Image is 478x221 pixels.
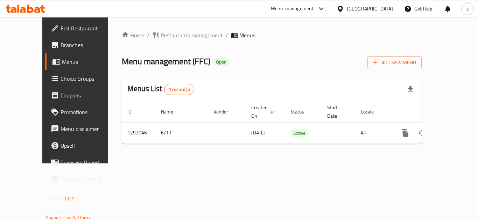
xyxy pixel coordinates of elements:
[45,37,122,53] a: Branches
[45,70,122,87] a: Choice Groups
[45,154,122,171] a: Coverage Report
[226,31,228,39] li: /
[61,175,117,183] span: Grocery Checklist
[391,101,470,123] th: Actions
[62,58,117,66] span: Menus
[397,125,414,141] button: more
[122,53,210,69] span: Menu management ( FFC )
[239,31,255,39] span: Menus
[161,108,182,116] span: Name
[355,122,391,143] td: All
[45,20,122,37] a: Edit Restaurant
[45,120,122,137] a: Menu disclaimer
[251,103,276,120] span: Created On
[61,158,117,167] span: Coverage Report
[271,5,314,13] div: Menu-management
[466,5,469,13] span: z
[61,141,117,150] span: Upsell
[152,31,223,39] a: Restaurants management
[45,171,122,187] a: Grocery Checklist
[122,101,470,144] table: enhanced table
[290,108,313,116] span: Status
[46,194,63,203] span: Version:
[61,91,117,100] span: Coupons
[322,122,355,143] td: -
[164,86,194,93] span: 1 record(s)
[373,58,416,67] span: Add New Menu
[45,53,122,70] a: Menus
[361,108,383,116] span: Locale
[213,58,229,66] div: Open
[327,103,347,120] span: Start Date
[164,84,195,95] div: Total records count
[122,31,422,39] nav: breadcrumb
[64,194,75,203] span: 1.0.0
[155,122,208,143] td: 6/11
[213,108,237,116] span: Vendor
[402,81,419,98] div: Export file
[61,125,117,133] span: Menu disclaimer
[61,108,117,116] span: Promotions
[161,31,223,39] span: Restaurants management
[213,59,229,65] span: Open
[45,104,122,120] a: Promotions
[251,128,266,137] span: [DATE]
[61,74,117,83] span: Choice Groups
[127,108,141,116] span: ID
[347,5,393,13] div: [GEOGRAPHIC_DATA]
[147,31,149,39] li: /
[367,56,422,69] button: Add New Menu
[45,87,122,104] a: Coupons
[61,41,117,49] span: Branches
[45,137,122,154] a: Upsell
[290,129,308,137] span: Active
[61,24,117,32] span: Edit Restaurant
[127,83,194,95] h2: Menus List
[414,125,430,141] button: Change Status
[122,31,144,39] a: Home
[46,206,78,215] span: Get support on:
[122,122,155,143] td: 1293046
